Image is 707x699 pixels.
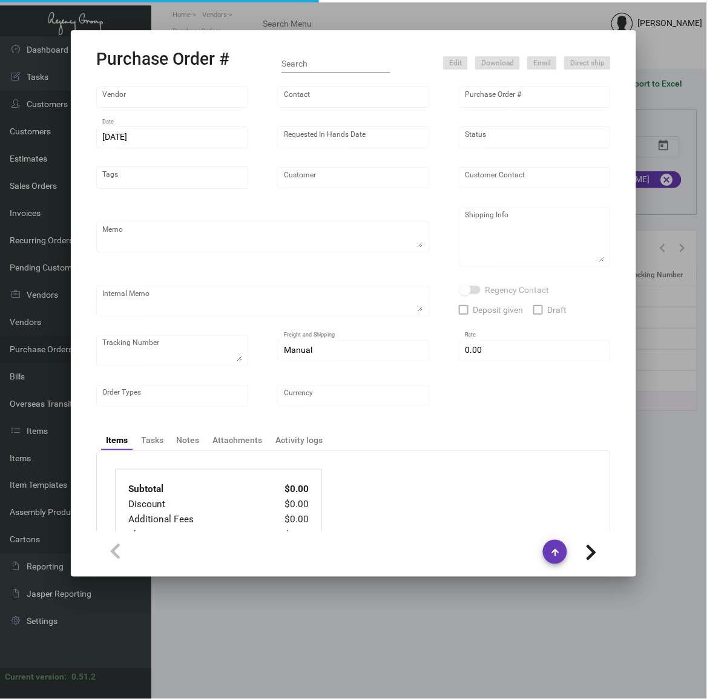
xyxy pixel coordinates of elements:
[481,58,514,68] span: Download
[259,528,309,543] td: $0.00
[141,434,163,447] div: Tasks
[71,671,96,684] div: 0.51.2
[533,58,551,68] span: Email
[473,303,524,317] span: Deposit given
[106,434,128,447] div: Items
[449,58,462,68] span: Edit
[128,497,259,512] td: Discount
[177,434,200,447] div: Notes
[5,671,67,684] div: Current version:
[284,345,312,355] span: Manual
[259,512,309,527] td: $0.00
[548,303,567,317] span: Draft
[564,56,611,70] button: Direct ship
[213,434,263,447] div: Attachments
[527,56,557,70] button: Email
[128,528,259,543] td: Shipping
[128,512,259,527] td: Additional Fees
[96,49,229,70] h2: Purchase Order #
[443,56,468,70] button: Edit
[475,56,520,70] button: Download
[259,482,309,497] td: $0.00
[259,497,309,512] td: $0.00
[128,482,259,497] td: Subtotal
[276,434,323,447] div: Activity logs
[570,58,605,68] span: Direct ship
[485,283,550,297] span: Regency Contact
